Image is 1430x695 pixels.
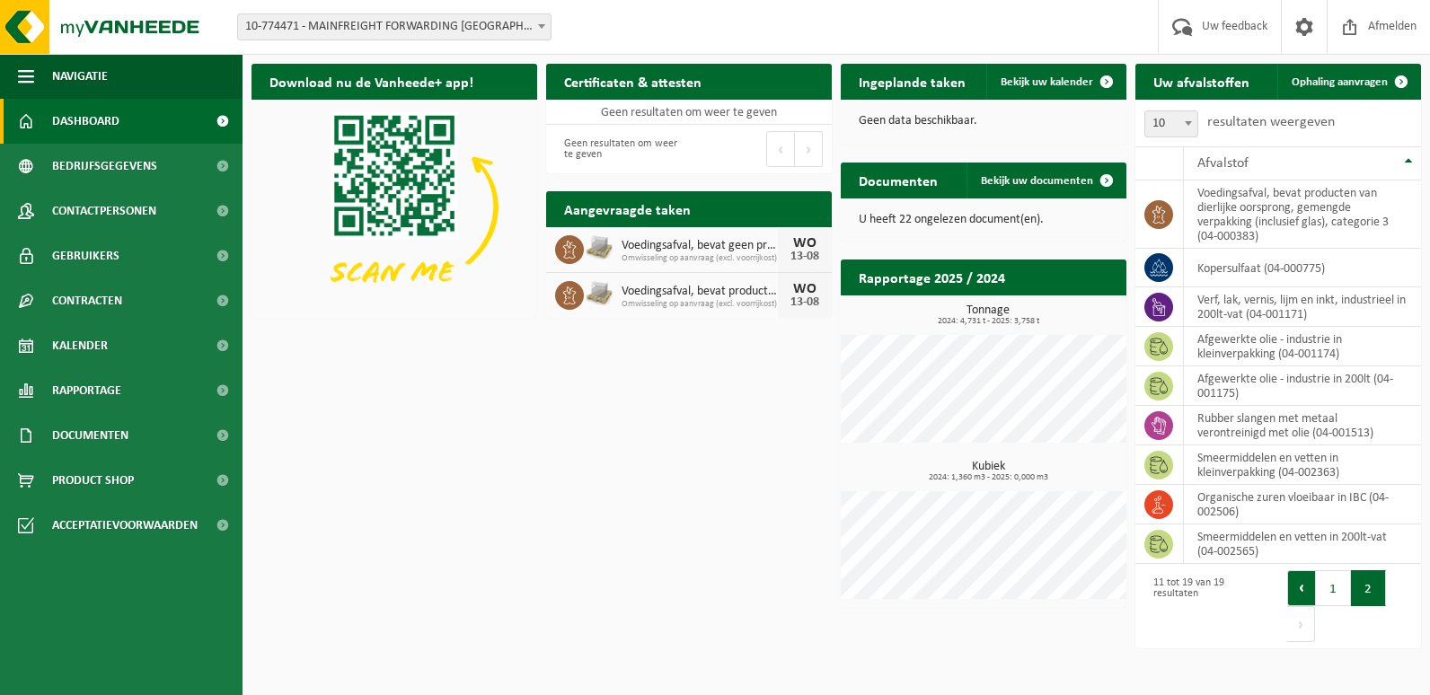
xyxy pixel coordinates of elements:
div: 11 tot 19 van 19 resultaten [1144,568,1269,644]
span: Dashboard [52,99,119,144]
button: 2 [1351,570,1386,606]
span: Contactpersonen [52,189,156,233]
a: Bekijk uw kalender [986,64,1125,100]
td: afgewerkte olie - industrie in 200lt (04-001175) [1184,366,1421,406]
div: WO [787,282,823,296]
div: 13-08 [787,296,823,309]
span: Gebruikers [52,233,119,278]
div: 13-08 [787,251,823,263]
button: Next [795,131,823,167]
td: organische zuren vloeibaar in IBC (04-002506) [1184,485,1421,524]
span: Navigatie [52,54,108,99]
td: rubber slangen met metaal verontreinigd met olie (04-001513) [1184,406,1421,445]
img: LP-PA-00000-WDN-11 [584,233,614,263]
span: Rapportage [52,368,121,413]
span: Voedingsafval, bevat geen producten van dierlijke oorsprong, gemengde verpakking... [622,239,778,253]
h2: Rapportage 2025 / 2024 [841,260,1023,295]
h2: Uw afvalstoffen [1135,64,1267,99]
a: Bekijk uw documenten [967,163,1125,198]
h3: Kubiek [850,461,1126,482]
span: Bedrijfsgegevens [52,144,157,189]
span: Omwisseling op aanvraag (excl. voorrijkost) [622,253,778,264]
td: smeermiddelen en vetten in kleinverpakking (04-002363) [1184,445,1421,485]
td: kopersulfaat (04-000775) [1184,249,1421,287]
span: Ophaling aanvragen [1292,76,1388,88]
button: Next [1287,606,1315,642]
h2: Documenten [841,163,956,198]
span: 10 [1145,111,1197,136]
button: Previous [766,131,795,167]
p: U heeft 22 ongelezen document(en). [859,214,1108,226]
a: Bekijk rapportage [993,295,1125,330]
span: Afvalstof [1197,156,1249,171]
span: 2024: 1,360 m3 - 2025: 0,000 m3 [850,473,1126,482]
span: Kalender [52,323,108,368]
button: 1 [1316,570,1351,606]
div: Geen resultaten om weer te geven [555,129,680,169]
button: Previous [1287,570,1316,606]
td: Geen resultaten om weer te geven [546,100,832,125]
div: WO [787,236,823,251]
a: Ophaling aanvragen [1277,64,1419,100]
span: Voedingsafval, bevat producten van dierlijke oorsprong, gemengde verpakking (inc... [622,285,778,299]
span: 2024: 4,731 t - 2025: 3,758 t [850,317,1126,326]
h2: Certificaten & attesten [546,64,719,99]
span: 10-774471 - MAINFREIGHT FORWARDING BELGIUM - ZWIJNAARDE [238,14,551,40]
span: Documenten [52,413,128,458]
span: Bekijk uw documenten [981,175,1093,187]
span: Acceptatievoorwaarden [52,503,198,548]
td: verf, lak, vernis, lijm en inkt, industrieel in 200lt-vat (04-001171) [1184,287,1421,327]
span: Product Shop [52,458,134,503]
img: LP-PA-00000-WDN-11 [584,278,614,309]
p: Geen data beschikbaar. [859,115,1108,128]
span: Bekijk uw kalender [1001,76,1093,88]
span: 10 [1144,110,1198,137]
h3: Tonnage [850,304,1126,326]
h2: Aangevraagde taken [546,191,709,226]
label: resultaten weergeven [1207,115,1335,129]
td: smeermiddelen en vetten in 200lt-vat (04-002565) [1184,524,1421,564]
span: Contracten [52,278,122,323]
span: 10-774471 - MAINFREIGHT FORWARDING BELGIUM - ZWIJNAARDE [237,13,552,40]
td: afgewerkte olie - industrie in kleinverpakking (04-001174) [1184,327,1421,366]
td: voedingsafval, bevat producten van dierlijke oorsprong, gemengde verpakking (inclusief glas), cat... [1184,180,1421,249]
span: Omwisseling op aanvraag (excl. voorrijkost) [622,299,778,310]
h2: Download nu de Vanheede+ app! [252,64,491,99]
h2: Ingeplande taken [841,64,984,99]
img: Download de VHEPlus App [252,100,537,314]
